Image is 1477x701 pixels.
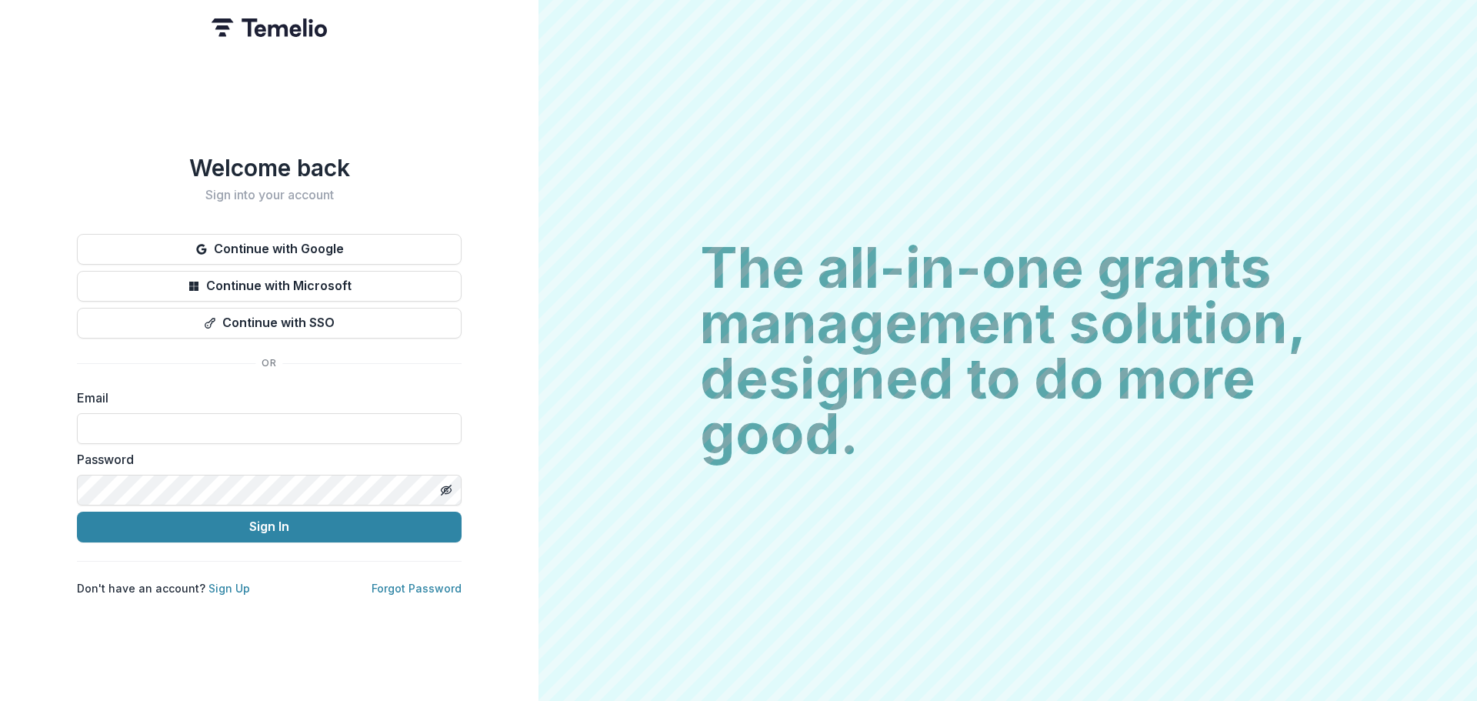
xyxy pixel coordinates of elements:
img: Temelio [212,18,327,37]
button: Continue with SSO [77,308,462,339]
h1: Welcome back [77,154,462,182]
a: Sign Up [208,582,250,595]
label: Email [77,389,452,407]
button: Toggle password visibility [434,478,458,502]
label: Password [77,450,452,469]
button: Sign In [77,512,462,542]
button: Continue with Microsoft [77,271,462,302]
h2: Sign into your account [77,188,462,202]
button: Continue with Google [77,234,462,265]
a: Forgot Password [372,582,462,595]
p: Don't have an account? [77,580,250,596]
